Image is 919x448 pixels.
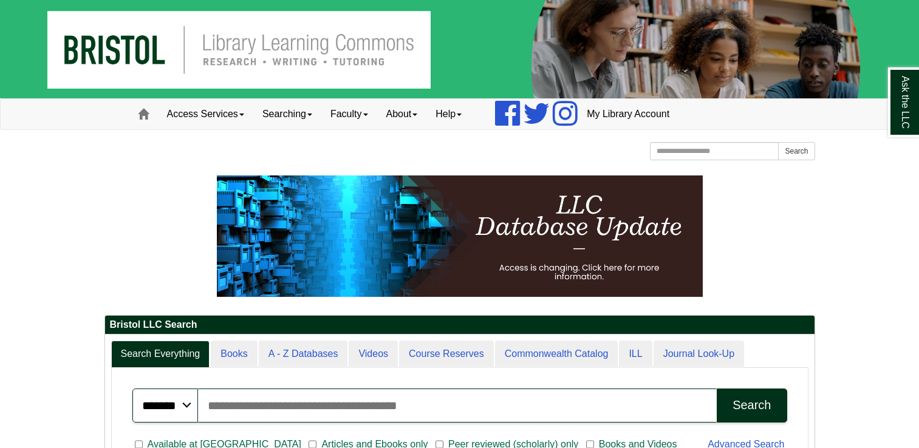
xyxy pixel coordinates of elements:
[349,341,398,368] a: Videos
[717,389,787,423] button: Search
[619,341,652,368] a: ILL
[578,99,678,129] a: My Library Account
[321,99,377,129] a: Faculty
[399,341,494,368] a: Course Reserves
[377,99,427,129] a: About
[211,341,257,368] a: Books
[253,99,321,129] a: Searching
[158,99,253,129] a: Access Services
[654,341,744,368] a: Journal Look-Up
[495,341,618,368] a: Commonwealth Catalog
[733,398,771,412] div: Search
[426,99,471,129] a: Help
[105,316,815,334] h2: Bristol LLC Search
[111,341,210,368] a: Search Everything
[259,341,348,368] a: A - Z Databases
[217,175,703,297] img: HTML tutorial
[778,142,815,160] button: Search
